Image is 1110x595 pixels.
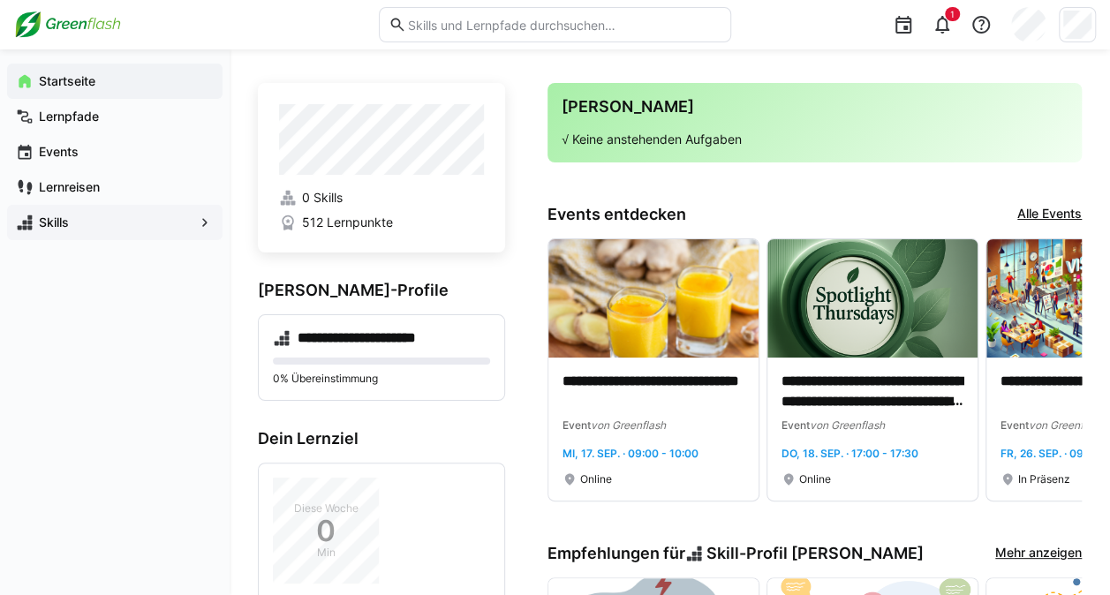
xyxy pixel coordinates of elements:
a: Mehr anzeigen [995,544,1082,563]
span: von Greenflash [1029,418,1104,432]
h3: Empfehlungen für [547,544,924,563]
span: Skill-Profil [PERSON_NAME] [706,544,924,563]
span: Event [1001,418,1029,432]
img: image [767,239,978,358]
span: von Greenflash [591,418,666,432]
span: 512 Lernpunkte [302,214,393,231]
input: Skills und Lernpfade durchsuchen… [406,17,721,33]
a: 0 Skills [279,189,484,207]
span: Online [580,472,612,486]
span: von Greenflash [810,418,885,432]
span: 0 Skills [302,189,343,207]
span: Online [799,472,831,486]
a: Alle Events [1017,205,1082,224]
p: √ Keine anstehenden Aufgaben [562,131,1068,148]
p: 0% Übereinstimmung [273,372,490,386]
h3: [PERSON_NAME]-Profile [258,281,505,300]
img: image [548,239,759,358]
span: 1 [950,9,955,19]
span: Event [782,418,810,432]
span: Do, 18. Sep. · 17:00 - 17:30 [782,447,918,460]
span: Event [563,418,591,432]
span: In Präsenz [1018,472,1070,486]
h3: Events entdecken [547,205,686,224]
span: Mi, 17. Sep. · 09:00 - 10:00 [563,447,698,460]
h3: [PERSON_NAME] [562,97,1068,117]
h3: Dein Lernziel [258,429,505,448]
